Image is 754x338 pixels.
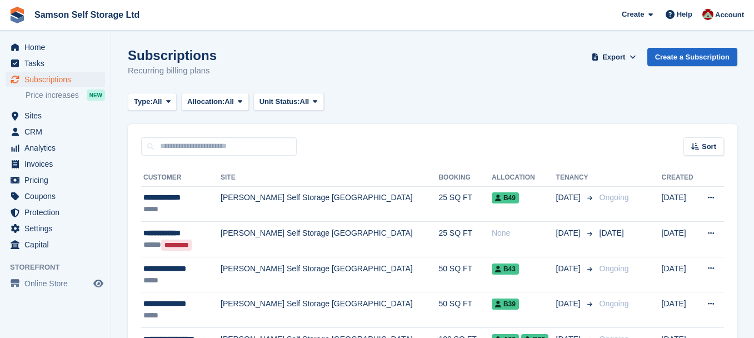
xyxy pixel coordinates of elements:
span: Ongoing [600,264,629,273]
td: 25 SQ FT [438,186,492,222]
button: Unit Status: All [253,93,324,111]
th: Site [221,169,438,187]
span: [DATE] [556,192,583,203]
img: stora-icon-8386f47178a22dfd0bd8f6a31ec36ba5ce8667c1dd55bd0f319d3a0aa187defe.svg [9,7,26,23]
button: Type: All [128,93,177,111]
span: B43 [492,264,519,275]
a: Create a Subscription [647,48,737,66]
span: Account [715,9,744,21]
span: [DATE] [600,228,624,237]
a: menu [6,205,105,220]
span: Coupons [24,188,91,204]
span: Allocation: [187,96,224,107]
span: Protection [24,205,91,220]
td: [DATE] [662,292,698,328]
span: B39 [492,299,519,310]
span: Settings [24,221,91,236]
span: All [153,96,162,107]
div: NEW [87,90,105,101]
span: Online Store [24,276,91,291]
a: menu [6,39,105,55]
span: Analytics [24,140,91,156]
td: 50 SQ FT [438,292,492,328]
span: Home [24,39,91,55]
span: B49 [492,192,519,203]
a: menu [6,221,105,236]
span: [DATE] [556,298,583,310]
td: [PERSON_NAME] Self Storage [GEOGRAPHIC_DATA] [221,186,438,222]
a: menu [6,237,105,252]
span: Subscriptions [24,72,91,87]
span: Sort [702,141,716,152]
span: Unit Status: [259,96,300,107]
span: [DATE] [556,227,583,239]
div: None [492,227,556,239]
span: Help [677,9,692,20]
a: menu [6,172,105,188]
th: Customer [141,169,221,187]
a: menu [6,140,105,156]
span: Ongoing [600,299,629,308]
p: Recurring billing plans [128,64,217,77]
span: Invoices [24,156,91,172]
a: menu [6,156,105,172]
td: [DATE] [662,186,698,222]
th: Tenancy [556,169,595,187]
th: Created [662,169,698,187]
span: [DATE] [556,263,583,275]
td: 50 SQ FT [438,257,492,292]
span: Pricing [24,172,91,188]
span: Type: [134,96,153,107]
button: Export [590,48,638,66]
a: menu [6,188,105,204]
td: [PERSON_NAME] Self Storage [GEOGRAPHIC_DATA] [221,292,438,328]
a: menu [6,124,105,140]
th: Allocation [492,169,556,187]
span: CRM [24,124,91,140]
span: Tasks [24,56,91,71]
td: [PERSON_NAME] Self Storage [GEOGRAPHIC_DATA] [221,222,438,257]
img: Ian [702,9,713,20]
span: All [224,96,234,107]
span: Sites [24,108,91,123]
th: Booking [438,169,492,187]
a: Preview store [92,277,105,290]
span: All [300,96,309,107]
span: Export [602,52,625,63]
td: [DATE] [662,257,698,292]
td: 25 SQ FT [438,222,492,257]
a: Price increases NEW [26,89,105,101]
span: Ongoing [600,193,629,202]
span: Price increases [26,90,79,101]
span: Storefront [10,262,111,273]
span: Capital [24,237,91,252]
a: Samson Self Storage Ltd [30,6,144,24]
h1: Subscriptions [128,48,217,63]
a: menu [6,56,105,71]
a: menu [6,108,105,123]
a: menu [6,72,105,87]
td: [PERSON_NAME] Self Storage [GEOGRAPHIC_DATA] [221,257,438,292]
a: menu [6,276,105,291]
span: Create [622,9,644,20]
td: [DATE] [662,222,698,257]
button: Allocation: All [181,93,249,111]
